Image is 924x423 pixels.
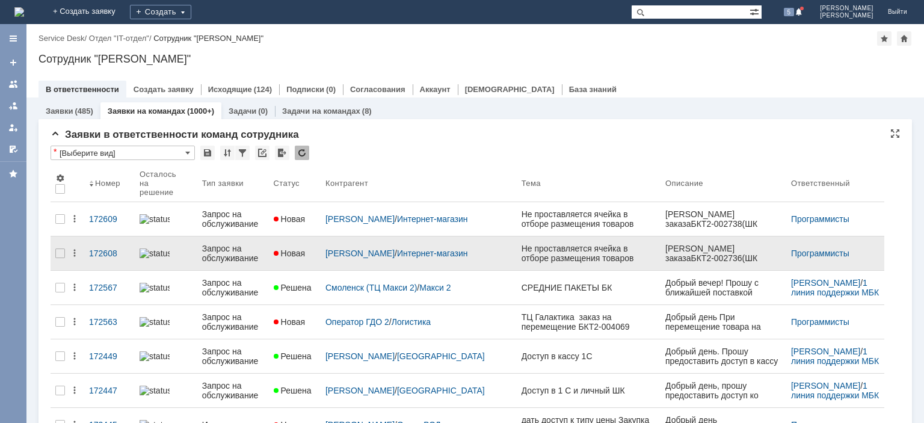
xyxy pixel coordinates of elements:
[397,249,468,258] a: Интернет-магазин
[274,249,306,258] span: Новая
[4,53,23,72] a: Создать заявку
[791,179,850,188] div: Ответственный
[791,249,849,258] a: Программисты
[38,53,912,65] div: Сотрудник "[PERSON_NAME]"
[70,214,79,224] div: Действия
[89,283,130,292] div: 172567
[784,8,795,16] span: 5
[202,244,264,263] div: Запрос на обслуживание
[325,386,395,395] a: [PERSON_NAME]
[70,351,79,361] div: Действия
[820,12,873,19] span: [PERSON_NAME]
[397,351,485,361] a: [GEOGRAPHIC_DATA]
[255,146,269,160] div: Скопировать ссылку на список
[522,244,656,263] div: Не проставляется ячейка в отборе размещения товаров
[51,129,299,140] span: Заявки в ответственности команд сотрудника
[517,202,661,236] a: Не проставляется ячейка в отборе размещения товаров
[786,165,884,202] th: Ответственный
[38,34,89,43] div: /
[55,173,65,183] span: Настройки
[75,107,93,116] div: (485)
[295,146,309,160] div: Обновлять список
[791,347,879,366] a: 1 линия поддержки МБК
[140,317,170,327] img: statusbar-100 (1).png
[517,344,661,368] a: Доступ в кассу 1С
[791,381,879,400] a: 1 линия поддержки МБК
[820,5,873,12] span: [PERSON_NAME]
[135,165,197,202] th: Осталось на решение
[791,278,860,288] a: [PERSON_NAME]
[89,34,149,43] a: Отдел "IT-отдел"
[95,179,120,188] div: Номер
[274,351,312,361] span: Решена
[84,378,135,403] a: 172447
[46,85,119,94] a: В ответственности
[38,34,85,43] a: Service Desk
[392,317,431,327] a: Логистика
[397,386,485,395] a: [GEOGRAPHIC_DATA]
[1,29,111,40] td: [PHONE_NUMBER](21)5gvxebpfrekyt
[70,249,79,258] div: Действия
[897,31,911,46] div: Сделать домашней страницей
[135,310,197,334] a: statusbar-100 (1).png
[325,214,512,224] div: /
[130,5,191,19] div: Создать
[54,147,57,156] div: Настройки списка отличаются от сохраненных в виде
[325,283,512,292] div: /
[70,283,79,292] div: Действия
[46,107,73,116] a: Заявки
[877,31,892,46] div: Добавить в избранное
[4,140,23,159] a: Мои согласования
[791,214,849,224] a: Программисты
[208,85,252,94] a: Исходящие
[325,351,395,361] a: [PERSON_NAME]
[791,381,860,391] a: [PERSON_NAME]
[321,165,517,202] th: Контрагент
[665,179,704,188] div: Описание
[70,317,79,327] div: Действия
[274,179,300,188] div: Статус
[325,249,395,258] a: [PERSON_NAME]
[135,344,197,368] a: statusbar-100 (1).png
[517,276,661,300] a: СРЕДНИЕ ПАКЕТЫ БК
[135,207,197,231] a: statusbar-100 (1).png
[4,118,23,137] a: Мои заявки
[84,207,135,231] a: 172609
[274,283,312,292] span: Решена
[135,378,197,403] a: statusbar-100 (1).png
[187,107,214,116] div: (1000+)
[274,317,306,327] span: Новая
[517,378,661,403] a: Доступ в 1 С и личный ШК
[522,312,656,332] div: ТЦ Галактика заказ на перемещение БКТ2-004069
[197,374,269,407] a: Запрос на обслуживание
[791,347,860,356] a: [PERSON_NAME]
[325,386,512,395] div: /
[419,283,451,292] a: Макси 2
[269,310,321,334] a: Новая
[197,202,269,236] a: Запрос на обслуживание
[350,85,405,94] a: Согласования
[197,339,269,373] a: Запрос на обслуживание
[202,179,244,188] div: Тип заявки
[200,146,215,160] div: Сохранить вид
[517,236,661,270] a: Не проставляется ячейка в отборе размещения товаров
[84,276,135,300] a: 172567
[254,85,272,94] div: (124)
[326,85,336,94] div: (0)
[84,344,135,368] a: 172449
[202,278,264,297] div: Запрос на обслуживание
[269,241,321,265] a: Новая
[108,107,185,116] a: Заявки на командах
[397,214,468,224] a: Интернет-магазин
[135,241,197,265] a: statusbar-100 (1).png
[325,317,512,327] div: /
[325,351,512,361] div: /
[286,85,324,94] a: Подписки
[70,386,79,395] div: Действия
[269,378,321,403] a: Решена
[362,107,372,116] div: (8)
[4,96,23,116] a: Заявки в моей ответственности
[197,165,269,202] th: Тип заявки
[522,283,656,292] div: СРЕДНИЕ ПАКЕТЫ БК
[84,165,135,202] th: Номер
